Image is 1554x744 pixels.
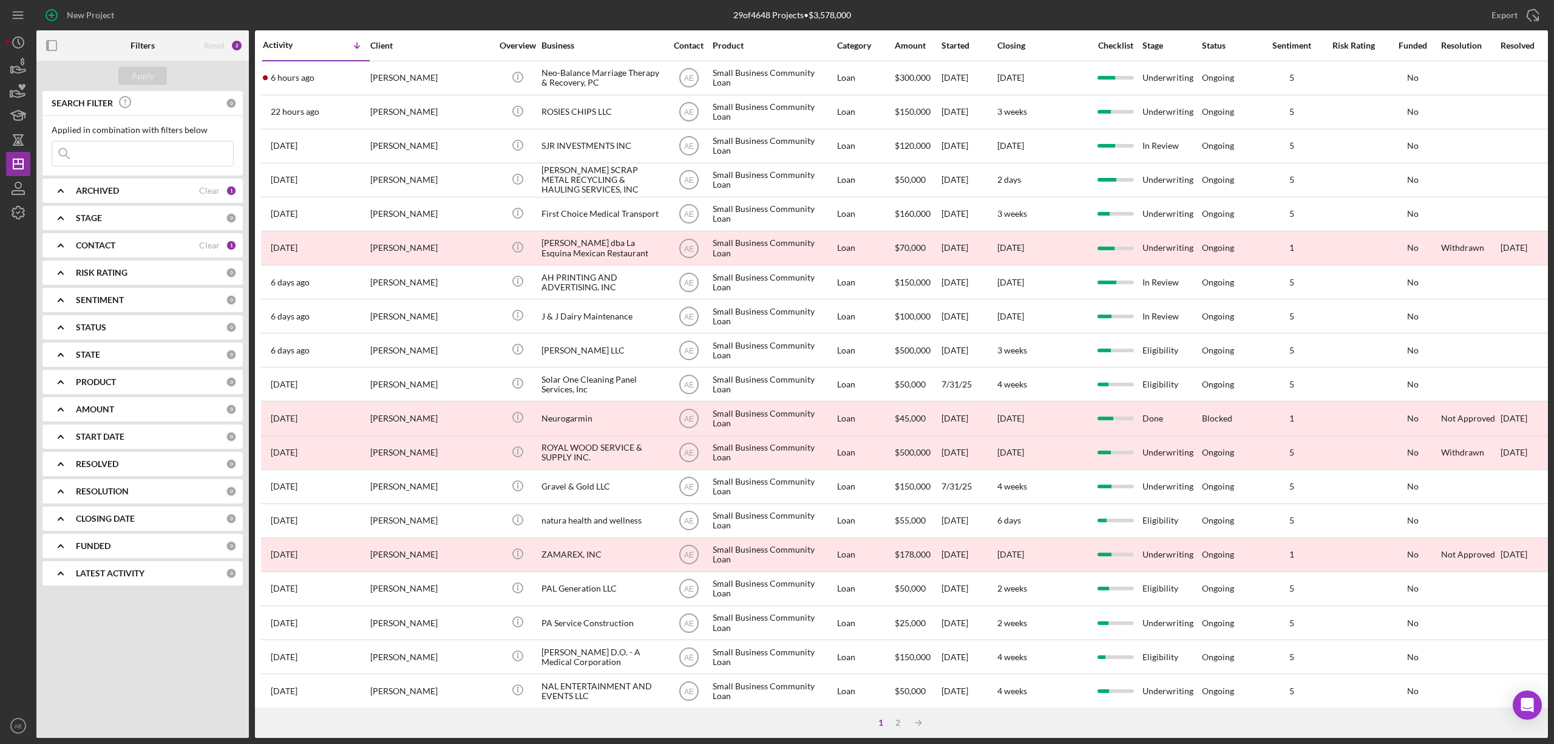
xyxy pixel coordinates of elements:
time: 3 weeks [997,345,1027,355]
div: $45,000 [895,402,940,434]
div: Small Business Community Loan [713,164,834,196]
div: natura health and wellness [541,505,663,537]
div: $55,000 [895,505,940,537]
text: AE [684,278,693,287]
div: New Project [67,3,114,27]
time: 3 weeks [997,106,1027,117]
time: 2 weeks [997,618,1027,628]
div: 5 [1261,584,1322,593]
div: First Choice Medical Transport [541,198,663,230]
div: No [1385,209,1440,219]
div: Underwriting [1142,607,1201,639]
text: AE [684,449,693,457]
b: CLOSING DATE [76,514,135,524]
time: 2025-08-12 03:36 [271,448,297,457]
div: ROYAL WOOD SERVICE & SUPPLY INC. [541,437,663,469]
div: No [1385,550,1440,559]
div: Blocked [1202,414,1232,423]
div: [PERSON_NAME] [370,96,492,128]
b: STAGE [76,213,102,223]
time: 2025-08-13 19:43 [271,312,310,321]
div: No [1385,141,1440,151]
div: [DATE] [942,62,996,94]
div: Reset [204,41,225,50]
div: 1 [1261,243,1322,253]
div: Loan [837,539,894,571]
div: 5 [1261,107,1322,117]
div: [DATE] [942,573,996,605]
text: AE [684,142,693,151]
div: Loan [837,198,894,230]
b: START DATE [76,432,124,442]
time: [DATE] [997,242,1024,253]
time: [DATE] [997,140,1024,151]
div: [DATE] [942,402,996,434]
div: $25,000 [895,607,940,639]
button: Export [1479,3,1548,27]
div: No [1385,346,1440,355]
div: No [1385,516,1440,525]
div: Underwriting [1142,437,1201,469]
div: Not Approved [1441,550,1495,559]
div: ZAMAREX, INC [541,539,663,571]
div: 5 [1261,448,1322,457]
b: STATE [76,350,100,360]
time: 2025-08-12 18:40 [271,380,297,389]
div: Underwriting [1142,232,1201,264]
text: AE [684,551,693,559]
div: Done [1142,402,1201,434]
div: No [1385,482,1440,491]
time: 2025-08-08 05:07 [271,550,297,559]
div: Ongoing [1202,312,1234,321]
div: [DATE] [942,437,996,469]
time: [DATE] [997,311,1024,321]
div: [DATE] [942,96,996,128]
div: [DATE] [942,539,996,571]
div: No [1385,618,1440,628]
div: Resolution [1441,41,1499,50]
div: 2 [231,39,243,52]
text: AE [684,380,693,389]
div: Overview [495,41,540,50]
div: 5 [1261,618,1322,628]
div: 0 [226,349,237,360]
div: $50,000 [895,573,940,605]
div: Small Business Community Loan [713,334,834,366]
div: [PERSON_NAME] [370,300,492,332]
div: [PERSON_NAME] [370,164,492,196]
div: 5 [1261,380,1322,389]
div: SJR INVESTMENTS INC [541,130,663,162]
div: Small Business Community Loan [713,62,834,94]
div: Small Business Community Loan [713,266,834,298]
div: Ongoing [1202,209,1234,219]
div: Checklist [1090,41,1141,50]
div: No [1385,312,1440,321]
div: No [1385,73,1440,83]
div: 5 [1261,312,1322,321]
div: [PERSON_NAME] [370,402,492,434]
div: [PERSON_NAME] [370,198,492,230]
div: [PERSON_NAME] dba La Esquina Mexican Restaurant [541,232,663,264]
text: AE [684,585,693,593]
div: No [1385,414,1440,423]
time: 2025-08-13 20:07 [271,278,310,287]
div: Underwriting [1142,96,1201,128]
div: In Review [1142,130,1201,162]
div: 0 [226,431,237,442]
b: STATUS [76,323,106,332]
time: 2025-08-07 20:11 [271,584,297,593]
div: Small Business Community Loan [713,471,834,503]
div: Small Business Community Loan [713,641,834,673]
div: Neo-Balance Marriage Therapy & Recovery, PC [541,62,663,94]
div: Small Business Community Loan [713,96,834,128]
div: No [1385,278,1440,287]
div: Loan [837,232,894,264]
text: AE [684,619,693,627]
div: Gravel & Gold LLC [541,471,663,503]
div: 0 [226,404,237,415]
text: AE [684,312,693,321]
div: No [1385,175,1440,185]
div: Solar One Cleaning Panel Services, Inc [541,368,663,400]
div: Funded [1385,41,1440,50]
div: 0 [226,377,237,387]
